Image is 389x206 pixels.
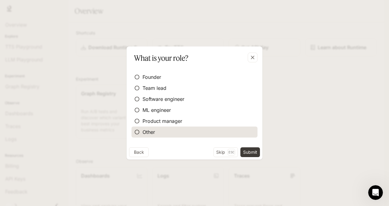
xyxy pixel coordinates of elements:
[213,147,238,157] button: SkipEsc
[143,106,171,114] span: ML engineer
[134,53,188,64] p: What is your role?
[143,84,166,92] span: Team lead
[129,147,149,157] button: Back
[228,149,235,156] p: Esc
[143,95,184,103] span: Software engineer
[368,185,383,200] iframe: Intercom live chat
[143,128,155,136] span: Other
[240,147,260,157] button: Submit
[143,73,161,81] span: Founder
[143,117,182,125] span: Product manager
